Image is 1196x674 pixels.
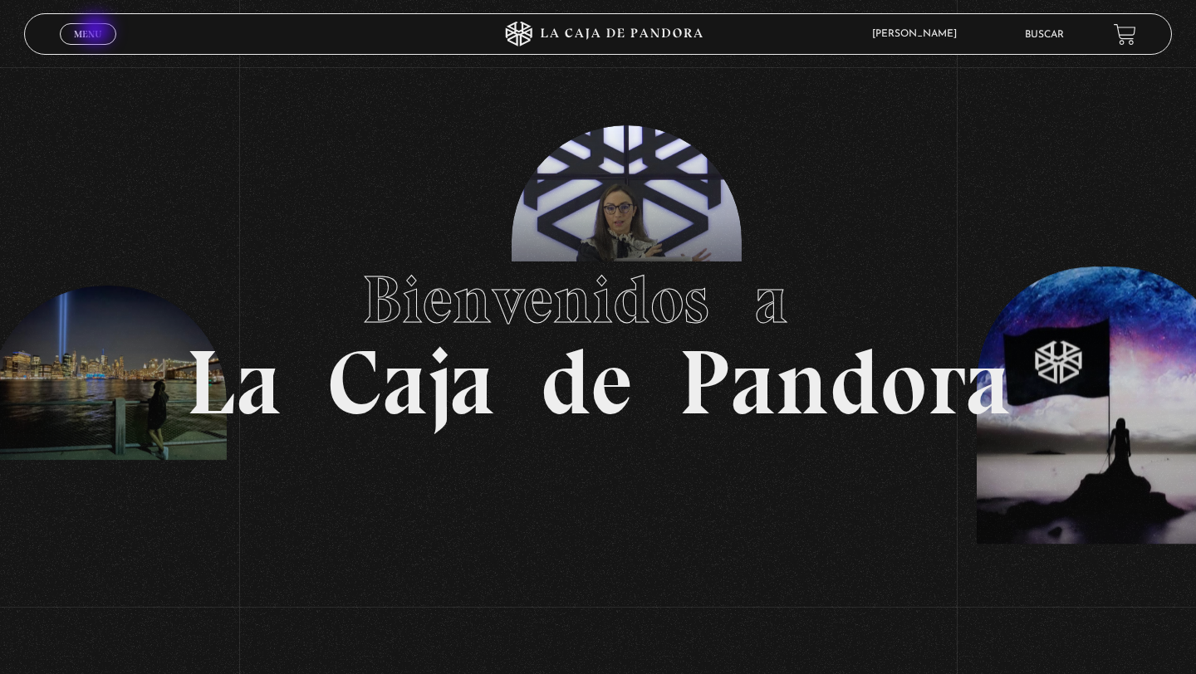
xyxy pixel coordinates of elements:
h1: La Caja de Pandora [186,246,1011,428]
span: Menu [74,29,101,39]
a: Buscar [1025,30,1064,40]
a: View your shopping cart [1114,23,1136,46]
span: [PERSON_NAME] [864,29,973,39]
span: Bienvenidos a [362,260,834,339]
span: Cerrar [69,43,108,55]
